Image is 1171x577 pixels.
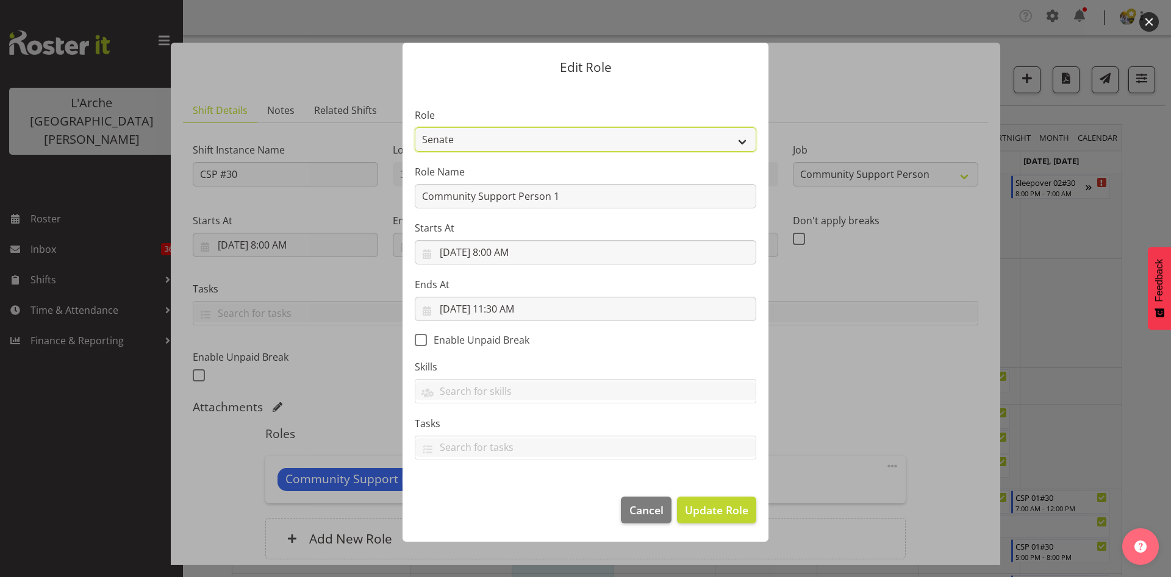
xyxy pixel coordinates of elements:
[1154,259,1165,302] span: Feedback
[415,184,756,208] input: E.g. Waiter 1
[415,240,756,264] input: Click to select...
[1134,540,1147,553] img: help-xxl-2.png
[415,438,756,457] input: Search for tasks
[677,497,756,523] button: Update Role
[685,502,748,518] span: Update Role
[415,221,756,235] label: Starts At
[415,277,756,292] label: Ends At
[415,165,756,179] label: Role Name
[415,359,756,374] label: Skills
[415,416,756,431] label: Tasks
[415,61,756,74] p: Edit Role
[415,297,756,321] input: Click to select...
[1148,247,1171,330] button: Feedback - Show survey
[629,502,664,518] span: Cancel
[621,497,671,523] button: Cancel
[415,108,756,122] label: Role
[415,381,756,400] input: Search for skills
[427,334,529,346] span: Enable Unpaid Break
